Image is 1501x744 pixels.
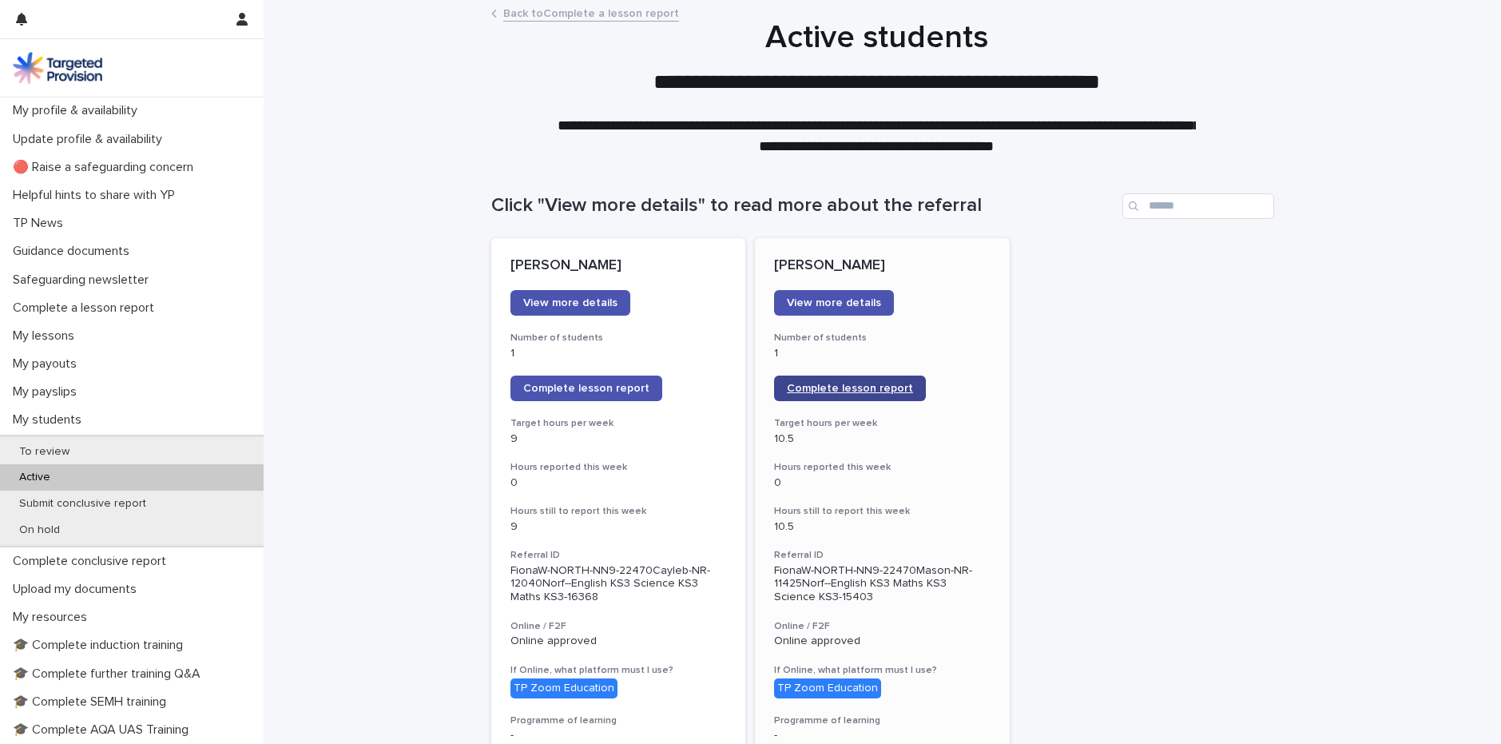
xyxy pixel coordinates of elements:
p: FionaW-NORTH-NN9-22470Cayleb-NR-12040Norf--English KS3 Science KS3 Maths KS3-16368 [510,564,727,604]
h3: Programme of learning [774,714,991,727]
p: 🎓 Complete AQA UAS Training [6,722,201,738]
h3: Referral ID [774,549,991,562]
span: Complete lesson report [787,383,913,394]
img: M5nRWzHhSzIhMunXDL62 [13,52,102,84]
h3: Programme of learning [510,714,727,727]
p: My lessons [6,328,87,344]
h3: Hours still to report this week [510,505,727,518]
h3: If Online, what platform must I use? [510,664,727,677]
p: [PERSON_NAME] [774,257,991,275]
h3: If Online, what platform must I use? [774,664,991,677]
a: Complete lesson report [774,376,926,401]
p: 🎓 Complete induction training [6,638,196,653]
h3: Referral ID [510,549,727,562]
p: Active [6,471,63,484]
h3: Number of students [510,332,727,344]
p: On hold [6,523,73,537]
p: Helpful hints to share with YP [6,188,188,203]
a: Back toComplete a lesson report [503,3,679,22]
p: 9 [510,432,727,446]
p: 10.5 [774,520,991,534]
p: 9 [510,520,727,534]
p: 0 [510,476,727,490]
div: TP Zoom Education [510,678,617,698]
h3: Hours still to report this week [774,505,991,518]
p: Complete a lesson report [6,300,167,316]
p: Submit conclusive report [6,497,159,511]
p: - [510,729,727,742]
p: Update profile & availability [6,132,175,147]
p: To review [6,445,82,459]
h1: Click "View more details" to read more about the referral [491,194,1116,217]
p: Upload my documents [6,582,149,597]
p: My payouts [6,356,89,372]
h3: Number of students [774,332,991,344]
p: My students [6,412,94,428]
p: Complete conclusive report [6,554,179,569]
span: Complete lesson report [523,383,649,394]
h3: Target hours per week [774,417,991,430]
p: 1 [774,347,991,360]
h3: Online / F2F [774,620,991,633]
p: Safeguarding newsletter [6,273,161,288]
span: View more details [523,297,617,308]
p: My payslips [6,384,89,400]
p: 0 [774,476,991,490]
p: 1 [510,347,727,360]
p: My profile & availability [6,103,150,118]
p: 🎓 Complete further training Q&A [6,666,213,682]
h3: Target hours per week [510,417,727,430]
p: Online approved [774,635,991,648]
p: Online approved [510,635,727,648]
p: TP News [6,216,76,231]
p: 10.5 [774,432,991,446]
p: 🎓 Complete SEMH training [6,694,179,710]
a: View more details [774,290,894,316]
p: [PERSON_NAME] [510,257,727,275]
p: My resources [6,610,100,625]
p: - [774,729,991,742]
h3: Online / F2F [510,620,727,633]
p: Guidance documents [6,244,142,259]
span: View more details [787,297,881,308]
input: Search [1122,193,1274,219]
p: 🔴 Raise a safeguarding concern [6,160,206,175]
div: TP Zoom Education [774,678,881,698]
a: Complete lesson report [510,376,662,401]
a: View more details [510,290,630,316]
h3: Hours reported this week [510,461,727,474]
p: FionaW-NORTH-NN9-22470Mason-NR-11425Norf--English KS3 Maths KS3 Science KS3-15403 [774,564,991,604]
h1: Active students [485,18,1268,57]
h3: Hours reported this week [774,461,991,474]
